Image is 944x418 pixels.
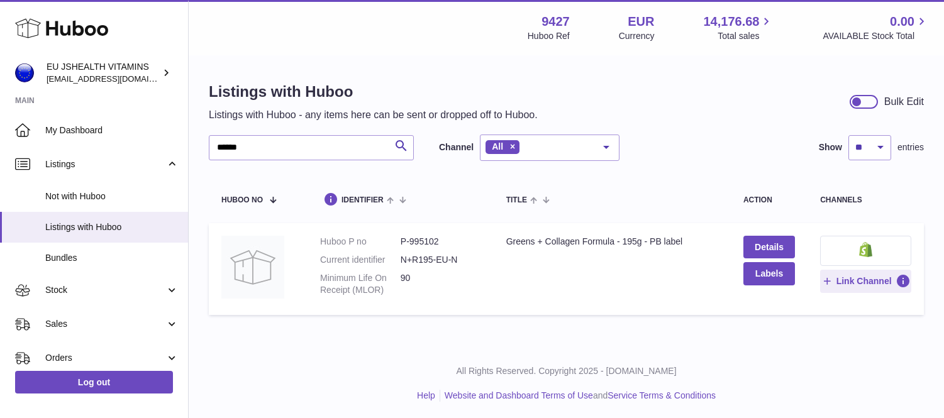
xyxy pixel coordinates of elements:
[703,13,774,42] a: 14,176.68 Total sales
[45,190,179,202] span: Not with Huboo
[45,352,165,364] span: Orders
[199,365,934,377] p: All Rights Reserved. Copyright 2025 - [DOMAIN_NAME]
[439,141,474,153] label: Channel
[628,13,654,30] strong: EUR
[45,318,165,330] span: Sales
[859,242,872,257] img: shopify-small.png
[743,196,795,204] div: action
[15,63,34,82] img: internalAdmin-9427@internal.huboo.com
[47,61,160,85] div: EU JSHEALTH VITAMINS
[823,30,929,42] span: AVAILABLE Stock Total
[401,272,481,296] dd: 90
[718,30,774,42] span: Total sales
[209,108,538,122] p: Listings with Huboo - any items here can be sent or dropped off to Huboo.
[897,141,924,153] span: entries
[45,284,165,296] span: Stock
[608,390,716,400] a: Service Terms & Conditions
[743,262,795,285] button: Labels
[320,272,401,296] dt: Minimum Life On Receipt (MLOR)
[440,390,716,402] li: and
[45,221,179,233] span: Listings with Huboo
[320,236,401,248] dt: Huboo P no
[819,141,842,153] label: Show
[492,141,503,151] span: All
[320,254,401,266] dt: Current identifier
[15,371,173,393] a: Log out
[445,390,593,400] a: Website and Dashboard Terms of Use
[45,124,179,136] span: My Dashboard
[45,252,179,264] span: Bundles
[209,82,538,102] h1: Listings with Huboo
[45,158,165,170] span: Listings
[541,13,570,30] strong: 9427
[506,196,527,204] span: title
[221,236,284,299] img: Greens + Collagen Formula - 195g - PB label
[506,236,718,248] div: Greens + Collagen Formula - 195g - PB label
[884,95,924,109] div: Bulk Edit
[417,390,435,400] a: Help
[836,275,892,287] span: Link Channel
[743,236,795,258] a: Details
[823,13,929,42] a: 0.00 AVAILABLE Stock Total
[890,13,914,30] span: 0.00
[703,13,759,30] span: 14,176.68
[342,196,384,204] span: identifier
[820,270,911,292] button: Link Channel
[401,236,481,248] dd: P-995102
[619,30,655,42] div: Currency
[528,30,570,42] div: Huboo Ref
[401,254,481,266] dd: N+R195-EU-N
[820,196,911,204] div: channels
[47,74,185,84] span: [EMAIL_ADDRESS][DOMAIN_NAME]
[221,196,263,204] span: Huboo no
